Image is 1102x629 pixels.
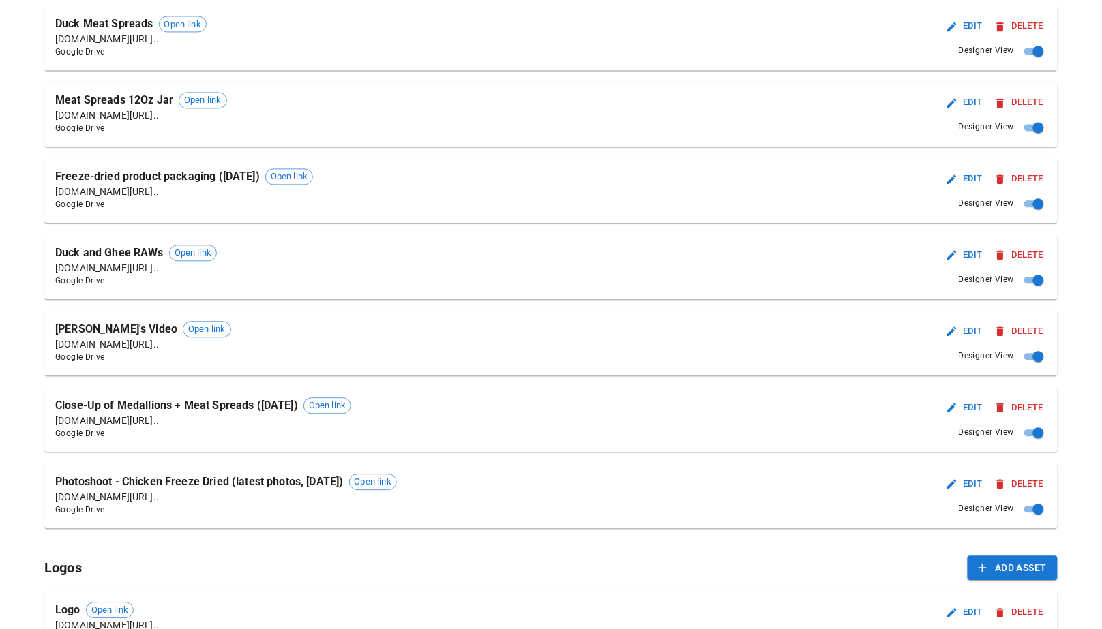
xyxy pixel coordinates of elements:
[170,246,216,260] span: Open link
[55,32,207,46] p: [DOMAIN_NAME][URL]..
[44,557,82,579] h6: Logos
[87,603,133,617] span: Open link
[992,397,1047,418] button: Delete
[55,504,397,517] span: Google Drive
[55,490,397,504] p: [DOMAIN_NAME][URL]..
[55,245,164,261] p: Duck and Ghee RAWs
[55,414,351,427] p: [DOMAIN_NAME][URL]..
[55,198,313,212] span: Google Drive
[992,16,1047,37] button: Delete
[959,197,1014,211] span: Designer View
[350,475,396,489] span: Open link
[55,275,217,288] span: Google Drive
[86,602,134,618] div: Open link
[55,185,313,198] p: [DOMAIN_NAME][URL]..
[169,245,217,261] div: Open link
[55,321,177,337] p: [PERSON_NAME]'s Video
[959,121,1014,134] span: Designer View
[992,474,1047,495] button: Delete
[183,322,230,336] span: Open link
[266,170,312,183] span: Open link
[55,108,227,122] p: [DOMAIN_NAME][URL]..
[349,474,397,490] div: Open link
[55,261,217,275] p: [DOMAIN_NAME][URL]..
[992,602,1047,623] button: Delete
[179,93,226,107] span: Open link
[992,168,1047,189] button: Delete
[55,351,231,365] span: Google Drive
[959,350,1014,363] span: Designer View
[943,245,987,266] button: Edit
[55,122,227,136] span: Google Drive
[55,474,344,490] p: Photoshoot - Chicken Freeze Dried (latest photos, [DATE])
[943,474,987,495] button: Edit
[55,46,207,59] span: Google Drive
[943,321,987,342] button: Edit
[992,321,1047,342] button: Delete
[992,245,1047,266] button: Delete
[959,273,1014,287] span: Designer View
[55,602,80,618] p: Logo
[992,92,1047,113] button: Delete
[304,399,351,412] span: Open link
[968,555,1058,581] button: Add Asset
[959,426,1014,440] span: Designer View
[943,602,987,623] button: Edit
[959,502,1014,516] span: Designer View
[303,397,351,414] div: Open link
[943,397,987,418] button: Edit
[943,92,987,113] button: Edit
[265,168,313,185] div: Open link
[159,16,207,32] div: Open link
[55,168,260,185] p: Freeze-dried product packaging ([DATE])
[959,44,1014,58] span: Designer View
[160,18,206,31] span: Open link
[55,16,153,32] p: Duck Meat Spreads
[183,321,230,337] div: Open link
[943,168,987,189] button: Edit
[55,337,231,351] p: [DOMAIN_NAME][URL]..
[55,397,298,414] p: Close-Up of Medallions + Meat Spreads ([DATE])
[943,16,987,37] button: Edit
[55,427,351,441] span: Google Drive
[55,92,173,108] p: Meat Spreads 12Oz Jar
[179,92,226,108] div: Open link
